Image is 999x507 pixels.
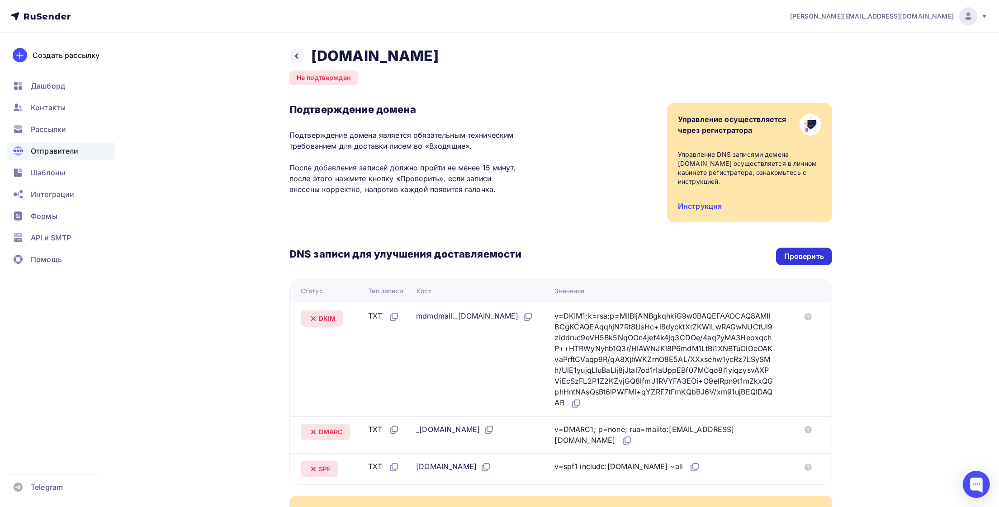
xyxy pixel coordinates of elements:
[7,164,115,182] a: Шаблоны
[7,99,115,117] a: Контакты
[319,427,343,437] span: DMARC
[7,142,115,160] a: Отправители
[416,461,491,473] div: [DOMAIN_NAME]
[31,167,65,178] span: Шаблоны
[7,207,115,225] a: Формы
[790,12,954,21] span: [PERSON_NAME][EMAIL_ADDRESS][DOMAIN_NAME]
[678,150,821,186] div: Управление DNS записями домена [DOMAIN_NAME] осуществляется в личном кабинете регистратора, ознак...
[555,286,585,296] div: Значение
[7,77,115,95] a: Дашборд
[368,461,399,473] div: TXT
[555,310,774,409] div: v=DKIM1;k=rsa;p=MIIBIjANBgkqhkiG9w0BAQEFAAOCAQ8AMIIBCgKCAQEAqqhjN7Rt8UsHc+i8dycktXrZKWlLwRAGwNUCt...
[33,50,99,61] div: Создать рассылку
[784,251,824,262] div: Проверить
[31,189,74,200] span: Интеграции
[319,465,331,474] span: SPF
[416,424,494,436] div: _[DOMAIN_NAME]
[555,424,774,446] div: v=DMARC1; p=none; rua=mailto:[EMAIL_ADDRESS][DOMAIN_NAME]
[368,286,402,296] div: Тип записи
[416,310,533,322] div: mdmdmail._[DOMAIN_NAME]
[289,70,358,85] div: Не подтвержден
[678,114,786,136] div: Управление осуществляется через регистратора
[301,286,323,296] div: Статус
[31,80,65,91] span: Дашборд
[311,47,439,65] h2: [DOMAIN_NAME]
[555,461,701,473] div: v=spf1 include:[DOMAIN_NAME] ~all
[31,124,66,135] span: Рассылки
[31,482,63,493] span: Telegram
[289,103,521,116] h3: Подтверждение домена
[368,310,399,322] div: TXT
[678,202,722,211] a: Инструкция
[289,130,521,195] p: Подтверждение домена является обязательным техническим требованием для доставки писем во «Входящи...
[31,232,71,243] span: API и SMTP
[416,286,431,296] div: Хост
[31,146,79,156] span: Отправители
[31,254,62,265] span: Помощь
[7,120,115,138] a: Рассылки
[289,248,521,262] h3: DNS записи для улучшения доставляемости
[31,102,66,113] span: Контакты
[368,424,399,436] div: TXT
[319,314,336,323] span: DKIM
[31,211,57,221] span: Формы
[790,7,988,25] a: [PERSON_NAME][EMAIL_ADDRESS][DOMAIN_NAME]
